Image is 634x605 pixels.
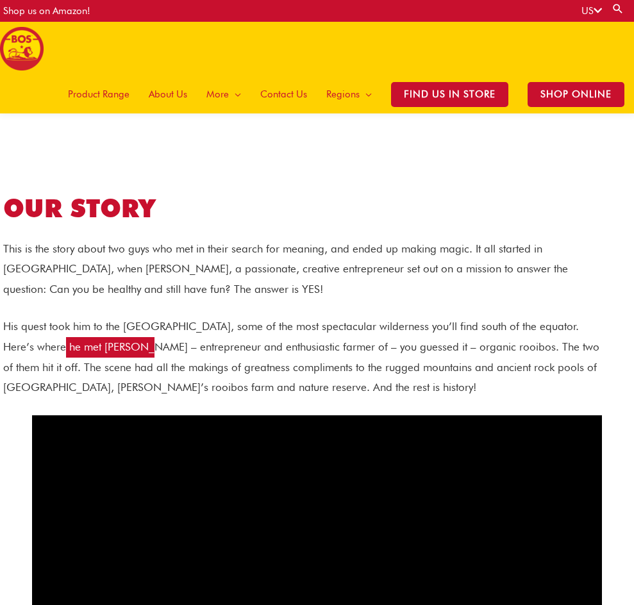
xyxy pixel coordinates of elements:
[58,75,139,113] a: Product Range
[206,75,229,113] span: More
[581,5,602,17] a: US
[197,75,251,113] a: More
[49,75,634,113] nav: Site Navigation
[612,3,624,15] a: Search button
[3,239,602,300] p: This is the story about two guys who met in their search for meaning, and ended up making magic. ...
[3,191,602,226] h1: OUR STORY
[326,75,360,113] span: Regions
[317,75,381,113] a: Regions
[68,75,129,113] span: Product Range
[260,75,307,113] span: Contact Us
[139,75,197,113] a: About Us
[381,75,518,113] a: Find Us in Store
[528,82,624,107] span: SHOP ONLINE
[251,75,317,113] a: Contact Us
[149,75,187,113] span: About Us
[518,75,634,113] a: SHOP ONLINE
[3,317,602,397] p: His quest took him to the [GEOGRAPHIC_DATA], some of the most spectacular wilderness you’ll find ...
[391,82,508,107] span: Find Us in Store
